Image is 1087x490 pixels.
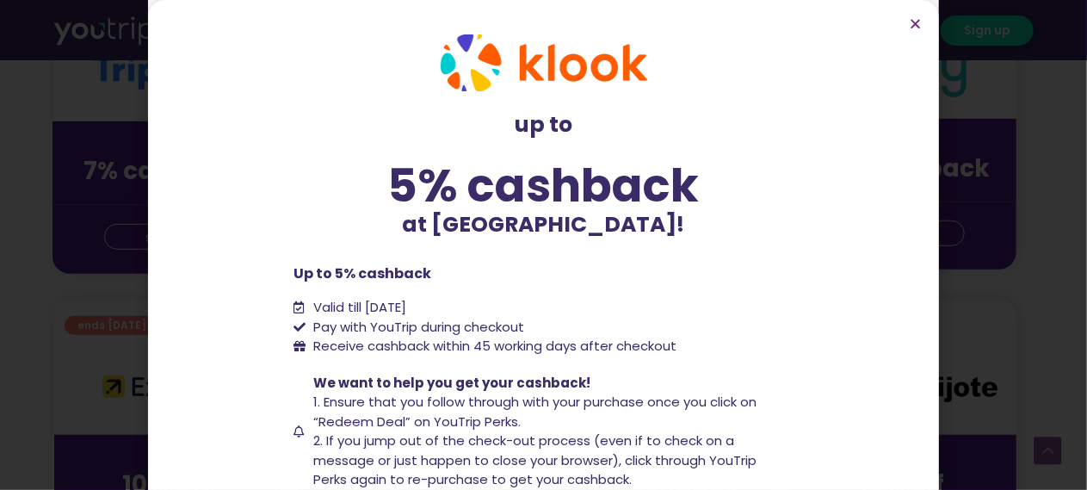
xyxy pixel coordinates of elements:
[909,17,922,30] a: Close
[313,431,757,488] span: 2. If you jump out of the check-out process (even if to check on a message or just happen to clos...
[309,298,406,318] span: Valid till [DATE]
[294,208,794,241] p: at [GEOGRAPHIC_DATA]!
[294,264,794,284] p: Up to 5% cashback
[309,318,524,338] span: Pay with YouTrip during checkout
[313,393,757,431] span: 1. Ensure that you follow through with your purchase once you click on “Redeem Deal” on YouTrip P...
[294,109,794,141] p: up to
[313,374,590,392] span: We want to help you get your cashback!
[294,163,794,208] div: 5% cashback
[309,337,676,357] span: Receive cashback within 45 working days after checkout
